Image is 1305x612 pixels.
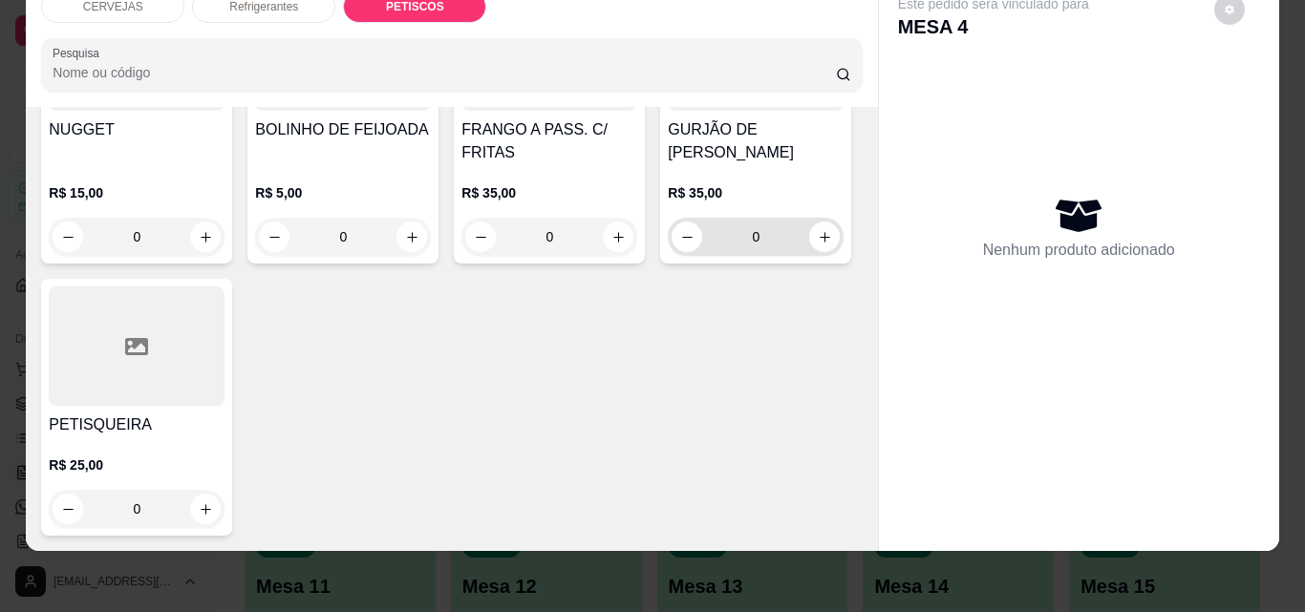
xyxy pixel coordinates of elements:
h4: NUGGET [49,118,225,141]
button: increase-product-quantity [190,222,221,252]
p: MESA 4 [898,13,1089,40]
p: R$ 35,00 [668,183,844,202]
button: decrease-product-quantity [53,494,83,524]
p: R$ 25,00 [49,455,225,475]
h4: BOLINHO DE FEIJOADA [255,118,431,141]
button: increase-product-quantity [603,222,633,252]
button: decrease-product-quantity [465,222,496,252]
p: R$ 5,00 [255,183,431,202]
h4: GURJÃO DE [PERSON_NAME] [668,118,844,164]
button: increase-product-quantity [809,222,840,252]
button: increase-product-quantity [396,222,427,252]
input: Pesquisa [53,63,836,82]
p: R$ 15,00 [49,183,225,202]
h4: PETISQUEIRA [49,413,225,436]
p: R$ 35,00 [461,183,637,202]
button: decrease-product-quantity [259,222,289,252]
p: Nenhum produto adicionado [983,239,1175,262]
button: increase-product-quantity [190,494,221,524]
h4: FRANGO A PASS. C/ FRITAS [461,118,637,164]
label: Pesquisa [53,45,106,61]
button: decrease-product-quantity [53,222,83,252]
button: decrease-product-quantity [672,222,702,252]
